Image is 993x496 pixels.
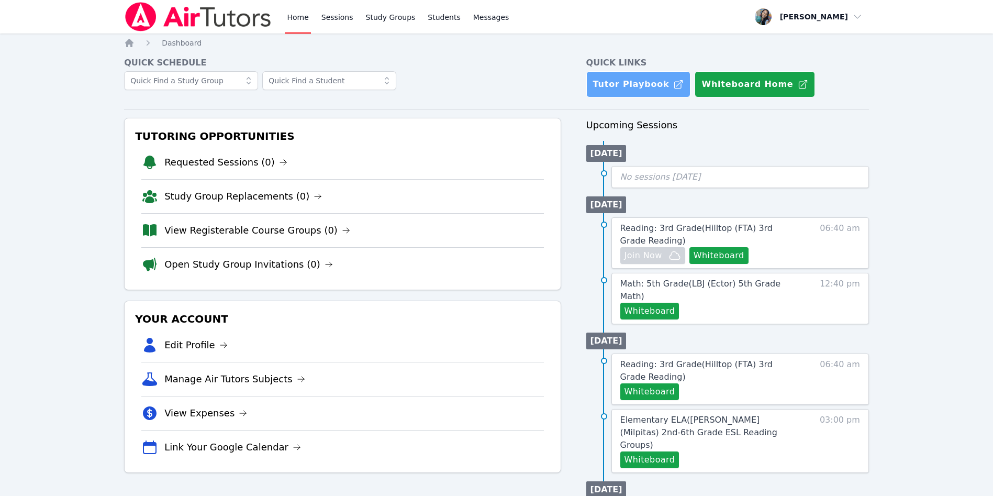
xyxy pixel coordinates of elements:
span: Dashboard [162,39,202,47]
a: View Expenses [164,406,247,421]
h3: Your Account [133,310,552,328]
h4: Quick Schedule [124,57,561,69]
span: 06:40 am [820,222,860,264]
a: Manage Air Tutors Subjects [164,372,305,387]
a: View Registerable Course Groups (0) [164,223,350,238]
h3: Upcoming Sessions [586,118,869,133]
li: [DATE] [586,196,627,213]
li: [DATE] [586,145,627,162]
button: Whiteboard [620,303,679,319]
input: Quick Find a Student [262,71,396,90]
span: Elementary ELA ( [PERSON_NAME] (Milpitas) 2nd-6th Grade ESL Reading Groups ) [620,415,777,450]
a: Open Study Group Invitations (0) [164,257,333,272]
a: Reading: 3rd Grade(Hilltop (FTA) 3rd Grade Reading) [620,358,800,383]
span: 03:00 pm [820,414,860,468]
a: Link Your Google Calendar [164,440,301,455]
a: Study Group Replacements (0) [164,189,322,204]
h3: Tutoring Opportunities [133,127,552,146]
h4: Quick Links [586,57,869,69]
span: Messages [473,12,509,23]
li: [DATE] [586,333,627,349]
span: Reading: 3rd Grade ( Hilltop (FTA) 3rd Grade Reading ) [620,223,773,246]
span: 12:40 pm [820,278,860,319]
a: Edit Profile [164,338,228,352]
button: Whiteboard [620,383,679,400]
input: Quick Find a Study Group [124,71,258,90]
button: Whiteboard Home [695,71,815,97]
a: Math: 5th Grade(LBJ (Ector) 5th Grade Math) [620,278,800,303]
span: 06:40 am [820,358,860,400]
a: Reading: 3rd Grade(Hilltop (FTA) 3rd Grade Reading) [620,222,800,247]
a: Requested Sessions (0) [164,155,287,170]
a: Tutor Playbook [586,71,691,97]
a: Elementary ELA([PERSON_NAME] (Milpitas) 2nd-6th Grade ESL Reading Groups) [620,414,800,451]
span: No sessions [DATE] [620,172,701,182]
span: Math: 5th Grade ( LBJ (Ector) 5th Grade Math ) [620,279,781,301]
a: Dashboard [162,38,202,48]
button: Whiteboard [620,451,679,468]
button: Join Now [620,247,685,264]
span: Join Now [624,249,662,262]
img: Air Tutors [124,2,272,31]
button: Whiteboard [689,247,749,264]
span: Reading: 3rd Grade ( Hilltop (FTA) 3rd Grade Reading ) [620,359,773,382]
nav: Breadcrumb [124,38,869,48]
